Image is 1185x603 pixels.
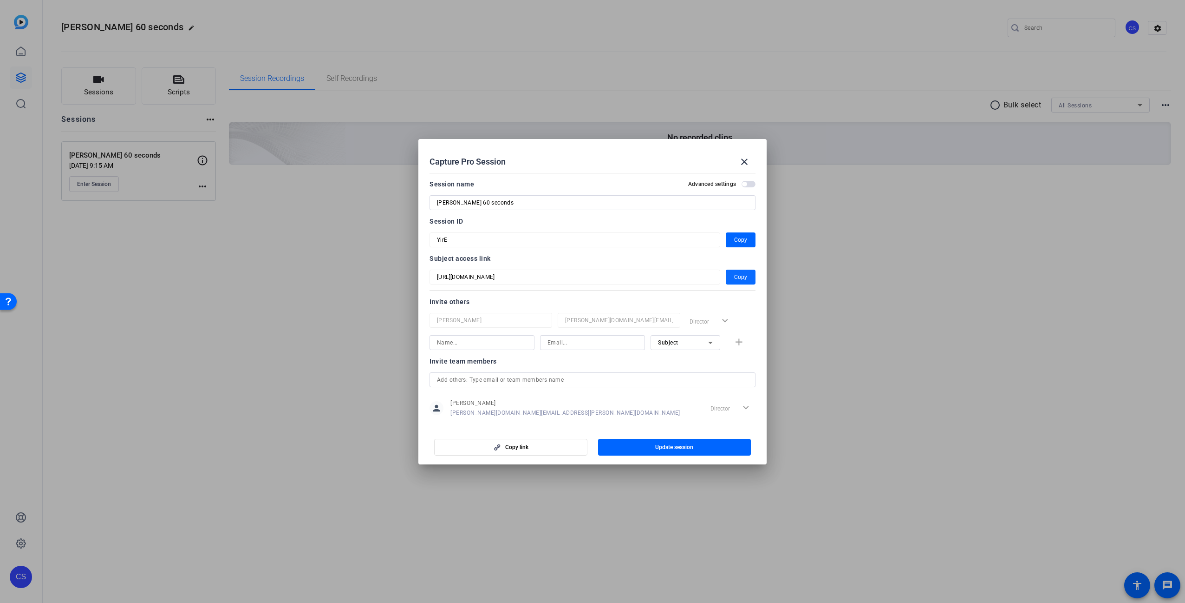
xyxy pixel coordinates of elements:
input: Add others: Type email or team members name [437,374,748,385]
span: Subject [658,339,678,346]
input: Name... [437,337,527,348]
input: Session OTP [437,234,713,245]
button: Copy [726,232,755,247]
button: Copy link [434,439,587,456]
div: Subject access link [430,253,755,264]
div: Session ID [430,216,755,227]
input: Name... [437,315,545,326]
button: Copy [726,270,755,285]
span: Copy [734,272,747,283]
div: Invite team members [430,356,755,367]
mat-icon: close [739,156,750,167]
div: Session name [430,179,474,190]
button: Update session [598,439,751,456]
input: Email... [547,337,638,348]
h2: Advanced settings [688,180,736,188]
span: Copy [734,234,747,245]
div: Invite others [430,296,755,307]
span: [PERSON_NAME] [450,399,680,407]
mat-icon: person [430,401,443,415]
span: Update session [655,444,693,451]
span: [PERSON_NAME][DOMAIN_NAME][EMAIL_ADDRESS][PERSON_NAME][DOMAIN_NAME] [450,409,680,417]
input: Enter Session Name [437,197,748,208]
div: Capture Pro Session [430,151,755,173]
span: Copy link [505,444,528,451]
input: Email... [565,315,673,326]
input: Session OTP [437,272,713,283]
